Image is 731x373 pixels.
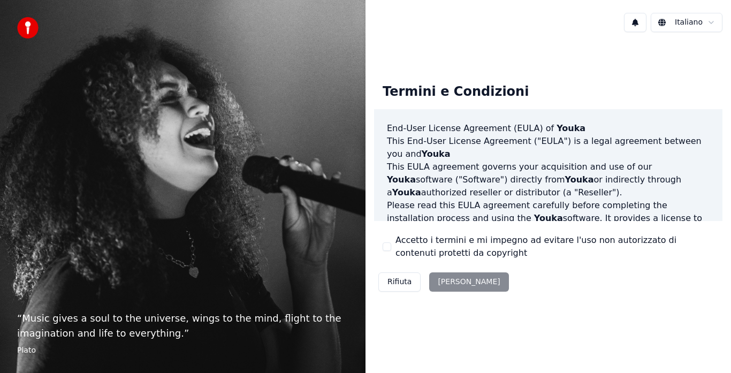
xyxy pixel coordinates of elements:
[387,174,416,185] span: Youka
[374,75,537,109] div: Termini e Condizioni
[392,187,421,197] span: Youka
[17,311,348,341] p: “ Music gives a soul to the universe, wings to the mind, flight to the imagination and life to ev...
[422,149,451,159] span: Youka
[387,122,710,135] h3: End-User License Agreement (EULA) of
[387,135,710,161] p: This End-User License Agreement ("EULA") is a legal agreement between you and
[557,123,585,133] span: Youka
[395,234,714,260] label: Accetto i termini e mi impegno ad evitare l'uso non autorizzato di contenuti protetti da copyright
[534,213,563,223] span: Youka
[387,199,710,250] p: Please read this EULA agreement carefully before completing the installation process and using th...
[17,17,39,39] img: youka
[378,272,421,292] button: Rifiuta
[387,161,710,199] p: This EULA agreement governs your acquisition and use of our software ("Software") directly from o...
[565,174,594,185] span: Youka
[17,345,348,356] footer: Plato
